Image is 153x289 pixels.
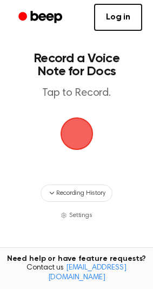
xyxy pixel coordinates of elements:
[56,188,105,198] span: Recording History
[61,211,92,220] button: Settings
[48,264,127,281] a: [EMAIL_ADDRESS][DOMAIN_NAME]
[19,52,134,78] h1: Record a Voice Note for Docs
[6,264,147,283] span: Contact us
[94,4,142,31] a: Log in
[19,87,134,100] p: Tap to Record.
[11,7,72,28] a: Beep
[69,211,92,220] span: Settings
[41,185,112,202] button: Recording History
[61,117,93,150] img: Beep Logo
